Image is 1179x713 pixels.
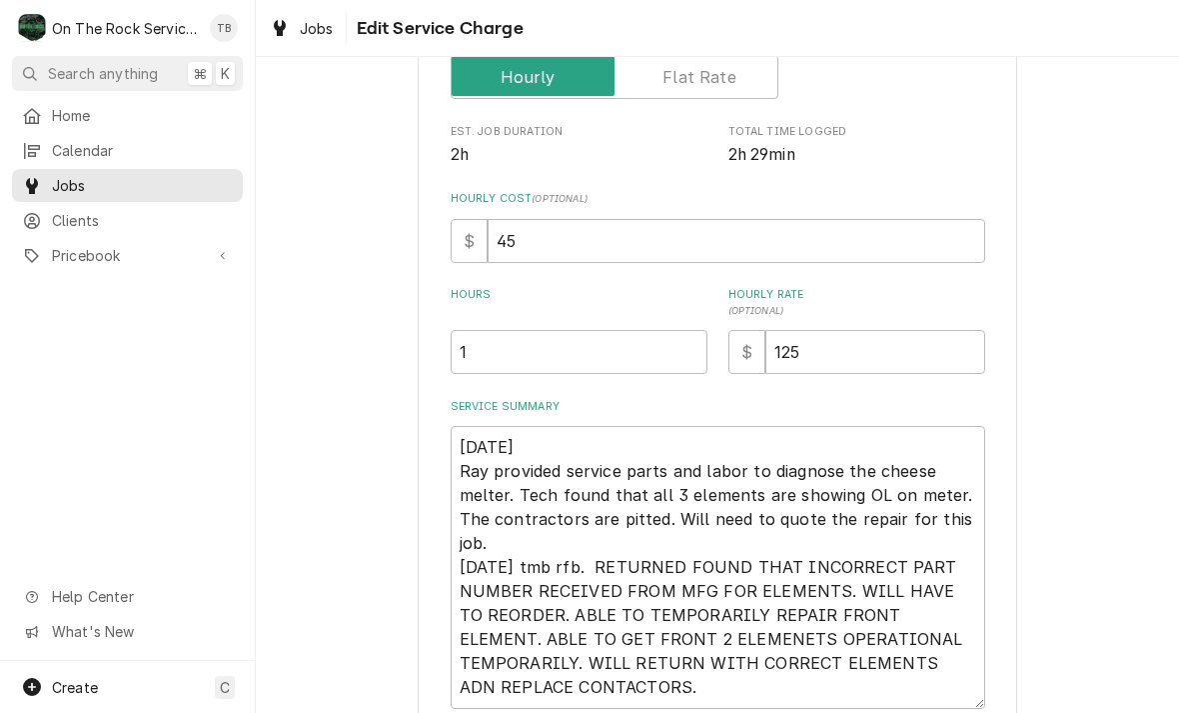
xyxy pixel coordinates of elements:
label: Hourly Rate [728,287,985,319]
span: Edit Service Charge [351,15,524,42]
a: Go to What's New [12,615,243,648]
span: Search anything [48,63,158,84]
textarea: [DATE] Ray provided service parts and labor to diagnose the cheese melter. Tech found that all 3 ... [451,426,985,709]
span: C [220,677,230,698]
label: Hours [451,287,707,319]
span: Est. Job Duration [451,124,707,140]
span: What's New [52,621,231,642]
span: 2h [451,145,469,164]
div: [object Object] [728,287,985,374]
span: Calendar [52,140,233,161]
div: O [18,14,46,42]
span: Help Center [52,586,231,607]
span: ( optional ) [532,193,588,204]
a: Clients [12,204,243,237]
span: ⌘ [193,63,207,84]
div: $ [728,330,765,374]
div: Unit Type [451,28,985,99]
a: Jobs [12,169,243,202]
span: Jobs [52,175,233,196]
span: Est. Job Duration [451,143,707,167]
span: Home [52,105,233,126]
div: TB [210,14,238,42]
div: On The Rock Services [52,18,199,39]
a: Go to Help Center [12,580,243,613]
span: Total Time Logged [728,124,985,140]
span: Pricebook [52,245,203,266]
label: Service Summary [451,399,985,415]
span: K [221,63,230,84]
span: Clients [52,210,233,231]
span: Total Time Logged [728,143,985,167]
a: Jobs [262,12,342,45]
a: Calendar [12,134,243,167]
div: Service Summary [451,399,985,709]
span: Jobs [300,18,334,39]
div: [object Object] [451,287,707,374]
div: Hourly Cost [451,191,985,262]
div: Todd Brady's Avatar [210,14,238,42]
span: 2h 29min [728,145,795,164]
a: Home [12,99,243,132]
div: Total Time Logged [728,124,985,167]
a: Go to Pricebook [12,239,243,272]
span: Create [52,679,98,696]
div: Est. Job Duration [451,124,707,167]
button: Search anything⌘K [12,56,243,91]
div: $ [451,219,488,263]
div: On The Rock Services's Avatar [18,14,46,42]
label: Hourly Cost [451,191,985,207]
span: ( optional ) [728,305,784,316]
